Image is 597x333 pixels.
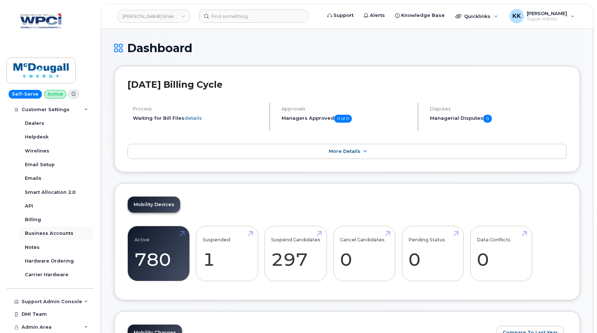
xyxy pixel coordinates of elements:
h4: Approvals [282,106,412,111]
a: details [184,115,202,121]
a: Active 780 [134,230,183,277]
h5: Managers Approved [282,115,412,123]
a: Suspend Candidates 297 [271,230,320,277]
a: Pending Status 0 [408,230,457,277]
h4: Disputes [430,106,567,111]
a: Suspended 1 [203,230,251,277]
span: More Details [329,149,360,154]
a: Mobility Devices [128,197,180,213]
h1: Dashboard [114,42,580,54]
a: Cancel Candidates 0 [340,230,389,277]
a: Data Conflicts 0 [477,230,525,277]
h4: Process [133,106,263,111]
span: 0 [483,115,492,123]
li: Waiting for Bill Files [133,115,263,122]
span: 0 of 0 [334,115,352,123]
h5: Managerial Disputes [430,115,567,123]
h2: [DATE] Billing Cycle [127,79,567,90]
